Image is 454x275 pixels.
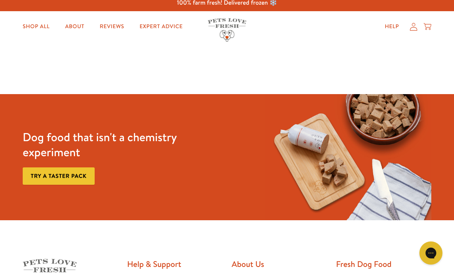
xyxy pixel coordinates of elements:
[379,19,405,34] a: Help
[17,19,56,34] a: Shop All
[232,259,327,269] h2: About Us
[23,167,95,185] a: Try a taster pack
[127,259,223,269] h2: Help & Support
[336,259,432,269] h2: Fresh Dog Food
[23,130,189,160] h3: Dog food that isn't a chemistry experiment
[134,19,189,34] a: Expert Advice
[93,19,130,34] a: Reviews
[208,18,246,42] img: Pets Love Fresh
[416,239,446,267] iframe: Gorgias live chat messenger
[59,19,90,34] a: About
[265,94,431,220] img: Fussy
